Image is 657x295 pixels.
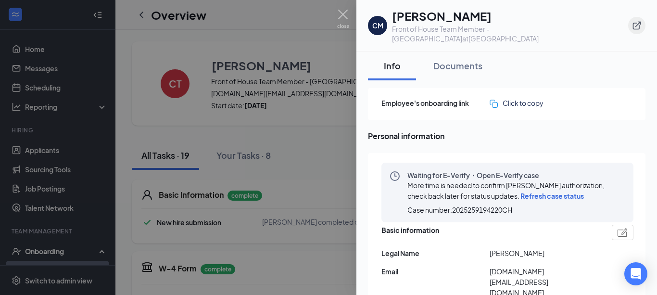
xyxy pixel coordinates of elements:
div: Open Intercom Messenger [624,262,647,285]
span: Waiting for E-Verify・Open E-Verify case [407,170,626,180]
span: Personal information [368,130,645,142]
span: Employee's onboarding link [381,98,490,108]
span: [PERSON_NAME] [490,248,598,258]
div: CM [372,21,383,30]
div: Front of House Team Member - [GEOGRAPHIC_DATA] at [GEOGRAPHIC_DATA] [392,24,628,43]
button: ExternalLink [628,17,645,34]
span: More time is needed to confirm [PERSON_NAME] authorization, check back later for status updates. [407,181,605,200]
div: Documents [433,60,482,72]
span: Legal Name [381,248,490,258]
h1: [PERSON_NAME] [392,8,628,24]
button: Click to copy [490,98,543,108]
span: Email [381,266,490,277]
span: Case number: 2025259194220CH [407,205,512,215]
img: click-to-copy.71757273a98fde459dfc.svg [490,100,498,108]
span: Basic information [381,225,439,240]
span: Refresh case status [520,192,584,200]
svg: Clock [389,170,401,182]
div: Info [378,60,406,72]
svg: ExternalLink [632,21,642,30]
